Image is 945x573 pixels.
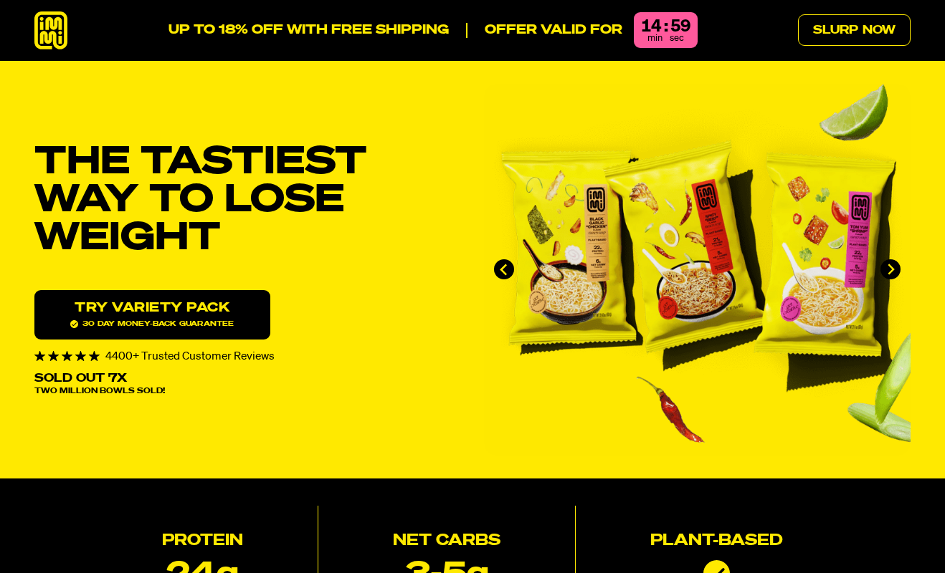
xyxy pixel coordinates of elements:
[484,84,911,456] div: immi slideshow
[650,534,783,549] h2: Plant-based
[670,34,684,43] span: sec
[880,259,901,279] button: Next slide
[466,23,622,39] p: Offer valid for
[70,320,234,328] span: 30 day money-back guarantee
[34,373,127,385] p: Sold Out 7X
[34,387,165,395] span: Two Million Bowls Sold!
[494,259,514,279] button: Go to last slide
[484,84,911,456] li: 1 of 4
[393,534,500,549] h2: Net Carbs
[168,23,449,39] p: UP TO 18% OFF WITH FREE SHIPPING
[162,534,243,549] h2: Protein
[647,34,663,43] span: min
[34,351,461,362] div: 4400+ Trusted Customer Reviews
[798,14,911,46] a: Slurp Now
[34,290,270,340] a: Try variety Pack30 day money-back guarantee
[664,18,668,35] div: :
[641,18,661,35] div: 14
[34,144,461,259] h1: THE TASTIEST WAY TO LOSE WEIGHT
[670,18,690,35] div: 59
